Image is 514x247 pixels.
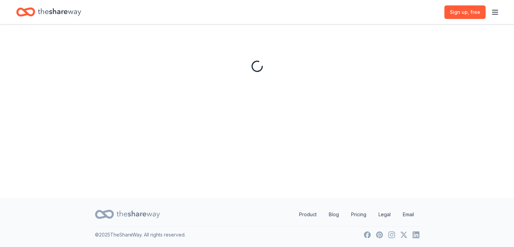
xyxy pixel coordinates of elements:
[323,208,344,221] a: Blog
[346,208,372,221] a: Pricing
[444,5,486,19] a: Sign up, free
[468,9,480,15] span: , free
[450,8,480,16] span: Sign up
[294,208,419,221] nav: quick links
[16,4,81,20] a: Home
[294,208,322,221] a: Product
[373,208,396,221] a: Legal
[397,208,419,221] a: Email
[95,231,186,239] p: © 2025 TheShareWay. All rights reserved.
